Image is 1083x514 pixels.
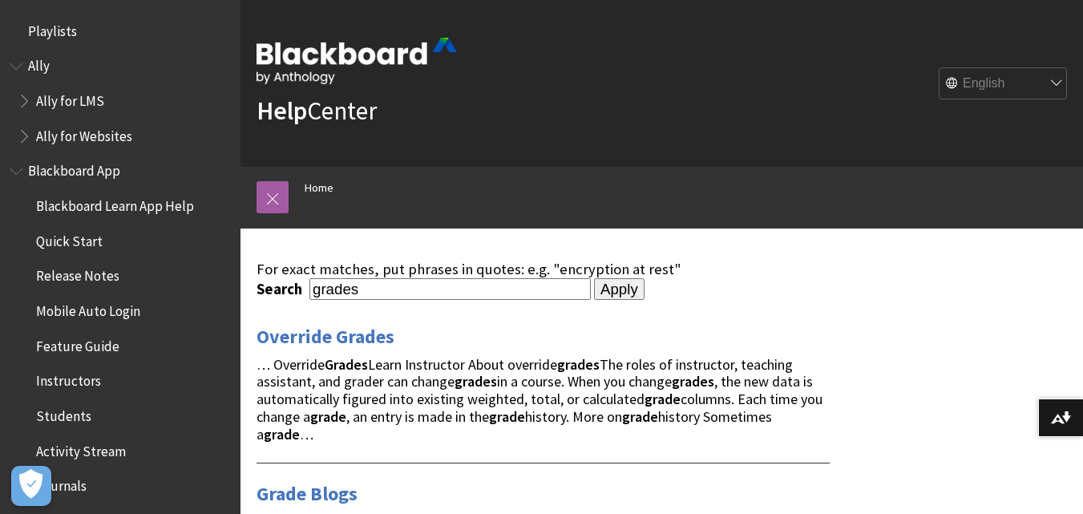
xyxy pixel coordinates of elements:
strong: grade [645,390,681,408]
strong: grades [455,372,497,391]
label: Search [257,280,306,298]
span: Instructors [36,368,101,390]
span: Blackboard App [28,158,120,180]
strong: grades [672,372,714,391]
nav: Book outline for Playlists [10,18,231,45]
span: Mobile Auto Login [36,297,140,319]
span: Quick Start [36,228,103,249]
span: Ally [28,53,50,75]
strong: grades [557,355,600,374]
img: Blackboard by Anthology [257,38,457,84]
span: … Override Learn Instructor About override The roles of instructor, teaching assistant, and grade... [257,355,822,443]
span: Release Notes [36,263,119,285]
strong: grade [622,407,658,426]
span: Playlists [28,18,77,39]
strong: Help [257,95,307,127]
input: Apply [594,278,645,301]
span: Feature Guide [36,333,119,354]
div: For exact matches, put phrases in quotes: e.g. "encryption at rest" [257,261,830,278]
strong: grade [264,425,300,443]
span: Ally for Websites [36,123,132,144]
button: Open Preferences [11,466,51,506]
nav: Book outline for Anthology Ally Help [10,53,231,150]
a: HelpCenter [257,95,377,127]
strong: grade [310,407,346,426]
span: Journals [36,473,87,495]
a: Override Grades [257,324,394,350]
a: Grade Blogs [257,481,358,507]
span: Activity Stream [36,438,126,459]
strong: Grades [325,355,368,374]
span: Blackboard Learn App Help [36,192,194,214]
a: Home [305,178,333,198]
select: Site Language Selector [940,68,1068,100]
span: Students [36,403,91,424]
span: Ally for LMS [36,87,104,109]
strong: grade [489,407,525,426]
